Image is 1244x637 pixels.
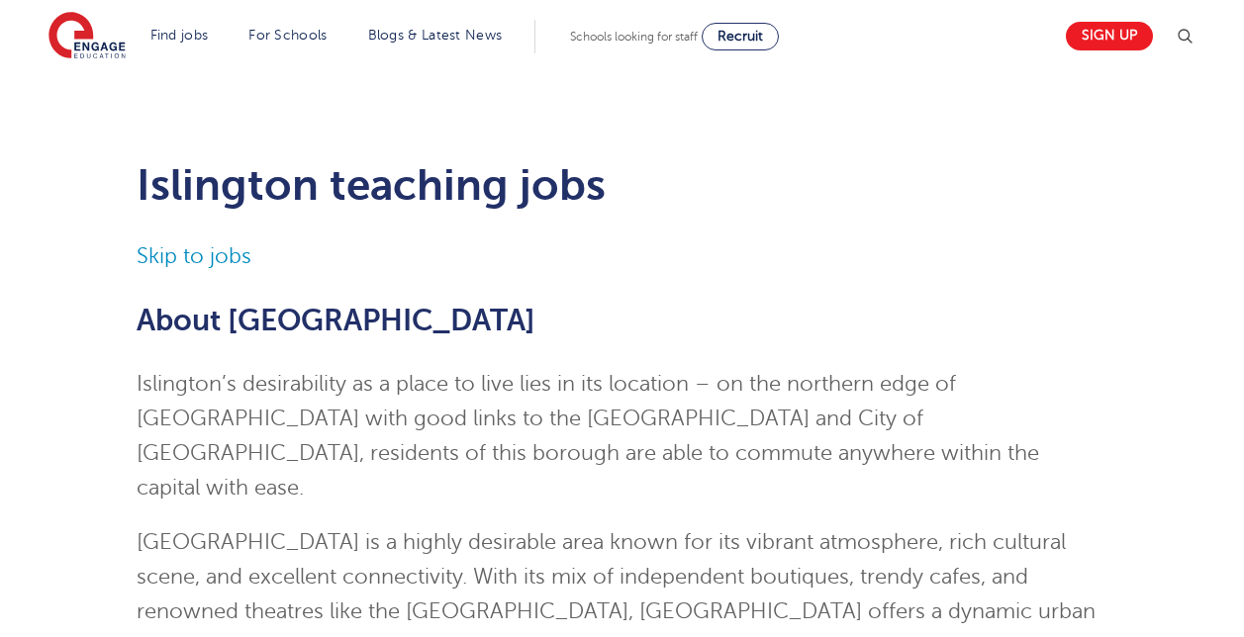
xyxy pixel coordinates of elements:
a: Skip to jobs [137,244,251,268]
span: Recruit [718,29,763,44]
span: Islington’s desirability as a place to live lies in its location – on the northern edge of [GEOGR... [137,372,1039,500]
img: Engage Education [48,12,126,61]
a: Find jobs [150,28,209,43]
h1: Islington teaching jobs [137,160,1107,210]
a: Sign up [1066,22,1153,50]
a: Blogs & Latest News [368,28,503,43]
a: For Schools [248,28,327,43]
a: Recruit [702,23,779,50]
span: About [GEOGRAPHIC_DATA] [137,304,535,337]
span: Schools looking for staff [570,30,698,44]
